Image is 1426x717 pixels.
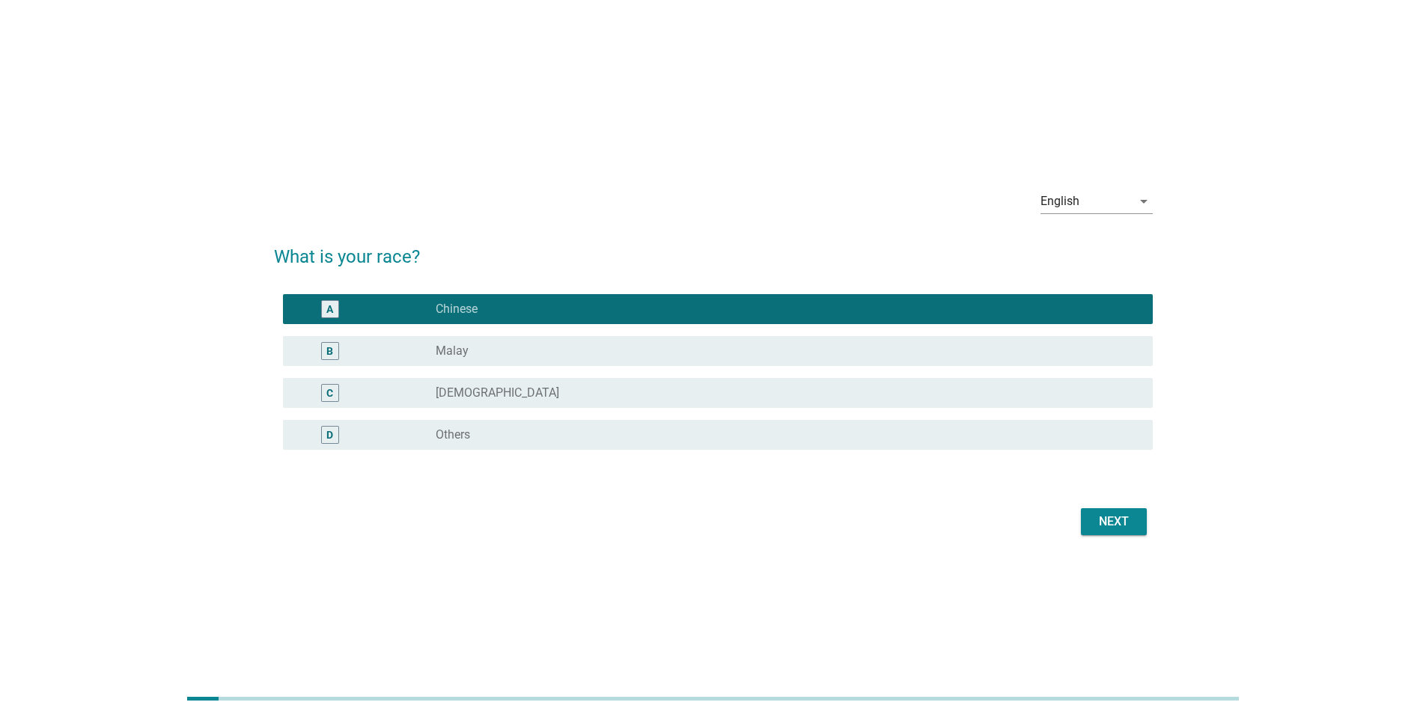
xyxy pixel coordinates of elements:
div: English [1040,195,1079,208]
label: Chinese [436,302,478,317]
div: B [326,344,333,359]
div: C [326,385,333,401]
label: Others [436,427,470,442]
h2: What is your race? [274,228,1153,270]
div: A [326,302,333,317]
button: Next [1081,508,1147,535]
i: arrow_drop_down [1135,192,1153,210]
div: Next [1093,513,1135,531]
label: Malay [436,344,469,358]
label: [DEMOGRAPHIC_DATA] [436,385,559,400]
div: D [326,427,333,443]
